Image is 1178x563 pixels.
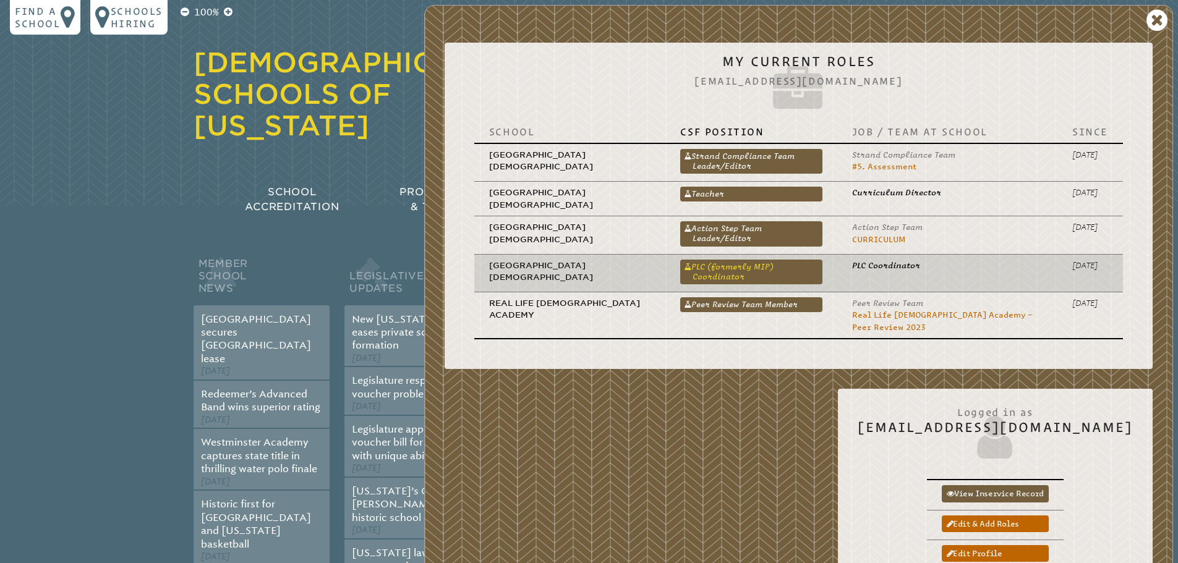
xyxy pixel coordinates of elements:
[399,186,580,213] span: Professional Development & Teacher Certification
[352,401,381,412] span: [DATE]
[680,125,822,138] p: CSF Position
[489,149,651,173] p: [GEOGRAPHIC_DATA][DEMOGRAPHIC_DATA]
[194,255,330,305] h2: Member School News
[852,150,955,159] span: Strand Compliance Team
[489,221,651,245] p: [GEOGRAPHIC_DATA][DEMOGRAPHIC_DATA]
[192,5,221,20] p: 100%
[201,498,311,549] a: Historic first for [GEOGRAPHIC_DATA] and [US_STATE] basketball
[201,476,230,487] span: [DATE]
[1072,221,1108,233] p: [DATE]
[201,366,230,376] span: [DATE]
[680,187,822,201] a: Teacher
[489,260,651,284] p: [GEOGRAPHIC_DATA][DEMOGRAPHIC_DATA]
[680,297,822,312] a: Peer Review Team Member
[1072,149,1108,161] p: [DATE]
[858,400,1133,462] h2: [EMAIL_ADDRESS][DOMAIN_NAME]
[852,310,1032,331] a: Real Life [DEMOGRAPHIC_DATA] Academy – Peer Review 2023
[352,423,467,462] a: Legislature approves voucher bill for students with unique abilities
[201,415,230,425] span: [DATE]
[352,353,381,363] span: [DATE]
[1072,187,1108,198] p: [DATE]
[245,186,339,213] span: School Accreditation
[1072,260,1108,271] p: [DATE]
[942,515,1049,532] a: Edit & add roles
[852,298,923,308] span: Peer Review Team
[194,46,544,142] a: [DEMOGRAPHIC_DATA] Schools of [US_STATE]
[852,235,905,244] a: Curriculum
[344,255,480,305] h2: Legislative Updates
[352,375,462,399] a: Legislature responds to voucher problems
[858,400,1133,420] span: Logged in as
[352,485,471,523] a: [US_STATE]’s Governor [PERSON_NAME] signs historic school choice bill
[201,436,317,475] a: Westminster Academy captures state title in thrilling water polo finale
[852,187,1043,198] p: Curriculum Director
[352,313,454,352] a: New [US_STATE] law eases private school formation
[352,463,381,473] span: [DATE]
[489,297,651,321] p: Real Life [DEMOGRAPHIC_DATA] Academy
[464,54,1133,116] h2: My Current Roles
[852,222,923,232] span: Action Step Team
[680,260,822,284] a: PLC (formerly MIP) Coordinator
[15,5,61,30] p: Find a school
[1072,297,1108,309] p: [DATE]
[942,485,1049,502] a: View inservice record
[852,162,916,171] a: #5. Assessment
[201,313,311,365] a: [GEOGRAPHIC_DATA] secures [GEOGRAPHIC_DATA] lease
[680,221,822,246] a: Action Step Team Leader/Editor
[852,125,1043,138] p: Job / Team at School
[942,545,1049,562] a: Edit profile
[352,525,381,535] span: [DATE]
[201,551,230,562] span: [DATE]
[680,149,822,174] a: Strand Compliance Team Leader/Editor
[489,125,651,138] p: School
[489,187,651,211] p: [GEOGRAPHIC_DATA][DEMOGRAPHIC_DATA]
[852,260,1043,271] p: PLC Coordinator
[111,5,163,30] p: Schools Hiring
[1072,125,1108,138] p: Since
[201,388,320,413] a: Redeemer’s Advanced Band wins superior rating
